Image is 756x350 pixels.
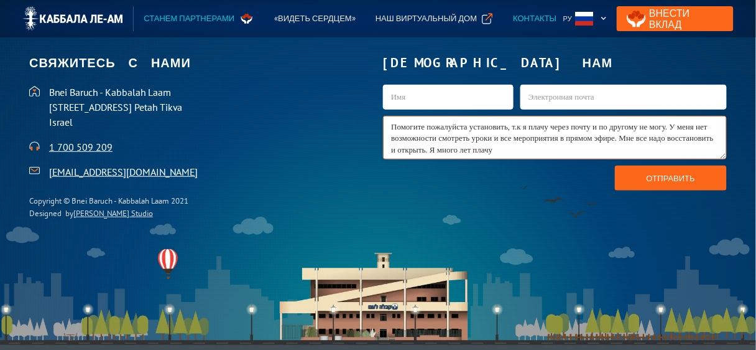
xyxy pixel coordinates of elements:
[563,12,572,25] div: Ру
[366,6,503,31] a: Наш виртуальный дом
[520,85,727,110] input: Электронная почта
[383,85,514,110] input: Имя
[383,50,727,75] h2: [DEMOGRAPHIC_DATA] нам
[615,166,727,191] input: Отправить
[134,6,264,31] a: Станем партнерами
[29,195,188,207] div: Copyright © Bnei Baruch - Kabbalah Laam 2021
[264,6,366,31] a: «Видеть сердцем»
[144,12,234,25] div: Станем партнерами
[513,12,556,25] div: Контакты
[29,50,373,75] h2: Свяжитесь с нами
[49,85,373,130] p: Bnei Baruch - Kabbalah Laam [STREET_ADDRESS] Petah Tikva Israel
[617,6,733,31] a: Внести Вклад
[503,6,566,31] a: Контакты
[49,166,198,178] a: [EMAIL_ADDRESS][DOMAIN_NAME]
[558,7,612,31] div: Ру
[29,207,188,220] div: Designed by
[73,208,153,219] a: [PERSON_NAME] Studio
[49,141,113,153] a: 1 700 509 209
[274,12,356,25] div: «Видеть сердцем»
[383,85,727,191] form: kab1-Russian
[376,12,477,25] div: Наш виртуальный дом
